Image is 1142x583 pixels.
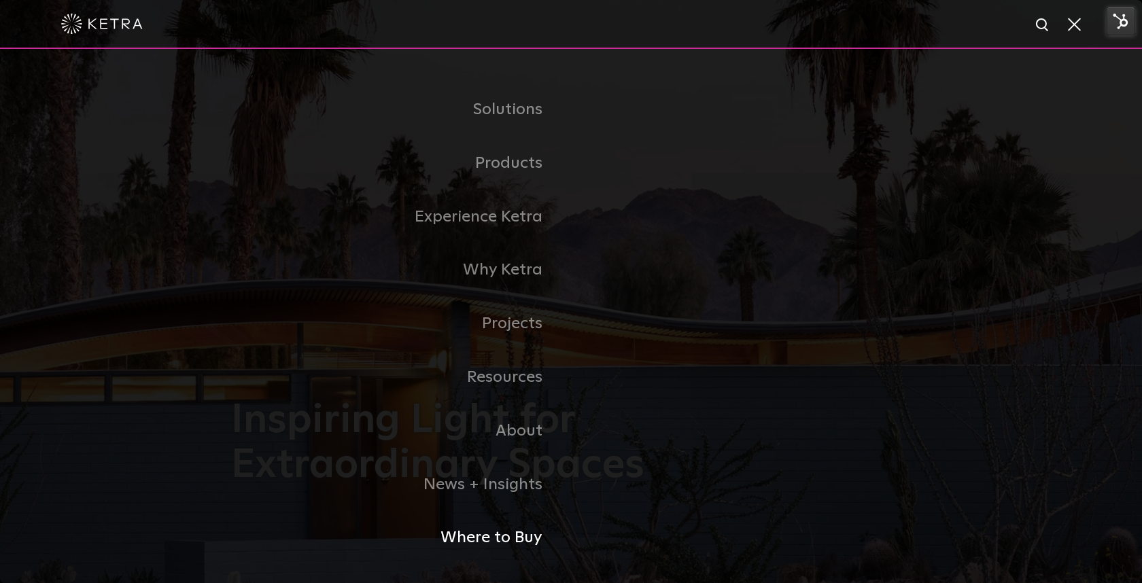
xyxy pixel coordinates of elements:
[61,14,143,34] img: ketra-logo-2019-white
[231,190,571,244] a: Experience Ketra
[231,137,571,190] a: Products
[1035,17,1052,34] img: search icon
[231,351,571,404] a: Resources
[231,511,571,565] a: Where to Buy
[231,83,571,137] a: Solutions
[231,458,571,512] a: News + Insights
[1107,7,1135,35] img: HubSpot Tools Menu Toggle
[231,404,571,458] a: About
[231,243,571,297] a: Why Ketra
[231,297,571,351] a: Projects
[231,83,911,565] div: Navigation Menu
